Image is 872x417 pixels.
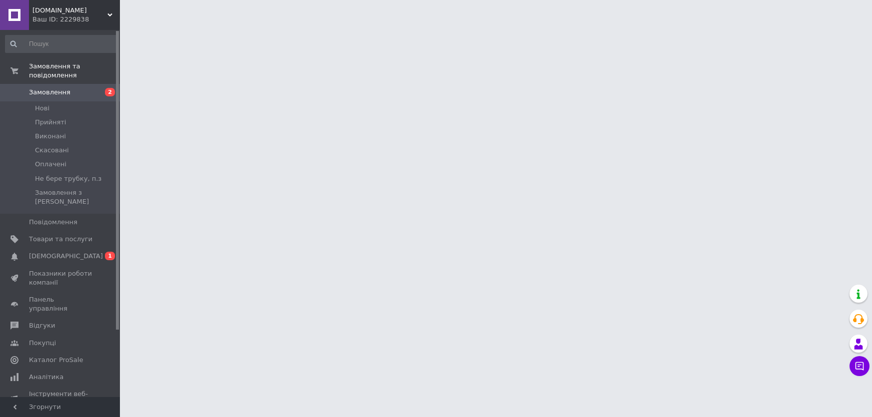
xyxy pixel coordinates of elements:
[29,295,92,313] span: Панель управління
[29,339,56,348] span: Покупці
[35,174,101,183] span: Не бере трубку, п.з
[850,356,870,376] button: Чат з покупцем
[29,269,92,287] span: Показники роботи компанії
[105,88,115,96] span: 2
[29,252,103,261] span: [DEMOGRAPHIC_DATA]
[5,35,117,53] input: Пошук
[29,218,77,227] span: Повідомлення
[35,188,116,206] span: Замовлення з [PERSON_NAME]
[29,356,83,365] span: Каталог ProSale
[29,321,55,330] span: Відгуки
[35,146,69,155] span: Скасовані
[35,118,66,127] span: Прийняті
[35,160,66,169] span: Оплачені
[29,88,70,97] span: Замовлення
[35,132,66,141] span: Виконані
[105,252,115,260] span: 1
[29,62,120,80] span: Замовлення та повідомлення
[32,6,107,15] span: Mobileparts.com.ua
[29,373,63,382] span: Аналітика
[35,104,49,113] span: Нові
[29,390,92,408] span: Інструменти веб-майстра та SEO
[32,15,120,24] div: Ваш ID: 2229838
[29,235,92,244] span: Товари та послуги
